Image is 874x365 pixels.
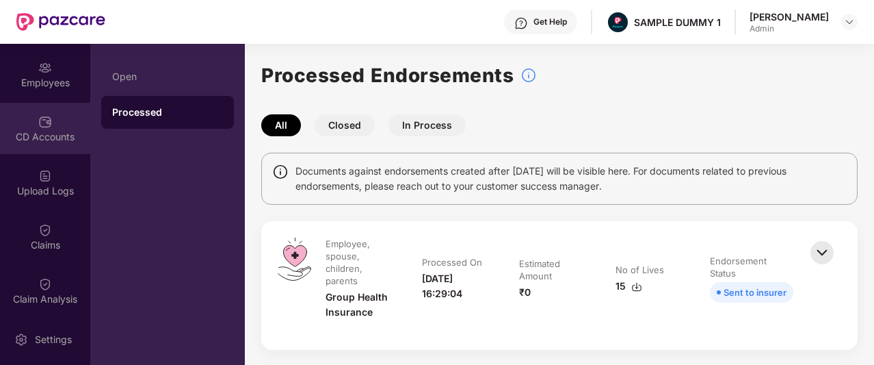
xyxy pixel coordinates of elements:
[514,16,528,30] img: svg+xml;base64,PHN2ZyBpZD0iSGVscC0zMngzMiIgeG1sbnM9Imh0dHA6Ly93d3cudzMub3JnLzIwMDAvc3ZnIiB3aWR0aD...
[533,16,567,27] div: Get Help
[422,256,482,268] div: Processed On
[844,16,855,27] img: svg+xml;base64,PHN2ZyBpZD0iRHJvcGRvd24tMzJ4MzIiIHhtbG5zPSJodHRwOi8vd3d3LnczLm9yZy8yMDAwL3N2ZyIgd2...
[608,12,628,32] img: Pazcare_Alternative_logo-01-01.png
[520,67,537,84] img: svg+xml;base64,PHN2ZyBpZD0iSW5mb18tXzMyeDMyIiBkYXRhLW5hbWU9IkluZm8gLSAzMngzMiIgeG1sbnM9Imh0dHA6Ly...
[724,285,786,300] div: Sent to insurer
[315,114,375,136] button: Closed
[750,10,829,23] div: [PERSON_NAME]
[261,60,514,90] h1: Processed Endorsements
[38,277,52,291] img: svg+xml;base64,PHN2ZyBpZD0iQ2xhaW0iIHhtbG5zPSJodHRwOi8vd3d3LnczLm9yZy8yMDAwL3N2ZyIgd2lkdGg9IjIwIi...
[326,238,392,287] div: Employee, spouse, children, parents
[615,264,664,276] div: No of Lives
[112,71,223,82] div: Open
[112,105,223,119] div: Processed
[710,255,791,279] div: Endorsement Status
[807,238,837,268] img: svg+xml;base64,PHN2ZyBpZD0iQmFjay0zMngzMiIgeG1sbnM9Imh0dHA6Ly93d3cudzMub3JnLzIwMDAvc3ZnIiB3aWR0aD...
[326,290,395,320] div: Group Health Insurance
[422,271,491,301] div: [DATE] 16:29:04
[272,164,289,180] img: svg+xml;base64,PHN2ZyBpZD0iSW5mbyIgeG1sbnM9Imh0dHA6Ly93d3cudzMub3JnLzIwMDAvc3ZnIiB3aWR0aD0iMTQiIG...
[634,16,721,29] div: SAMPLE DUMMY 1
[38,115,52,129] img: svg+xml;base64,PHN2ZyBpZD0iQ0RfQWNjb3VudHMiIGRhdGEtbmFtZT0iQ0QgQWNjb3VudHMiIHhtbG5zPSJodHRwOi8vd3...
[38,223,52,237] img: svg+xml;base64,PHN2ZyBpZD0iQ2xhaW0iIHhtbG5zPSJodHRwOi8vd3d3LnczLm9yZy8yMDAwL3N2ZyIgd2lkdGg9IjIwIi...
[519,257,585,282] div: Estimated Amount
[16,13,105,31] img: New Pazcare Logo
[388,114,466,136] button: In Process
[519,285,531,300] div: ₹0
[631,281,642,292] img: svg+xml;base64,PHN2ZyBpZD0iRG93bmxvYWQtMzJ4MzIiIHhtbG5zPSJodHRwOi8vd3d3LnczLm9yZy8yMDAwL3N2ZyIgd2...
[261,114,301,136] button: All
[38,61,52,75] img: svg+xml;base64,PHN2ZyBpZD0iRW1wbG95ZWVzIiB4bWxucz0iaHR0cDovL3d3dy53My5vcmcvMjAwMC9zdmciIHdpZHRoPS...
[278,238,311,281] img: svg+xml;base64,PHN2ZyB4bWxucz0iaHR0cDovL3d3dy53My5vcmcvMjAwMC9zdmciIHdpZHRoPSI0OS4zMiIgaGVpZ2h0PS...
[31,333,76,347] div: Settings
[295,164,847,194] span: Documents against endorsements created after [DATE] will be visible here. For documents related t...
[750,23,829,34] div: Admin
[615,279,642,294] div: 15
[38,169,52,183] img: svg+xml;base64,PHN2ZyBpZD0iVXBsb2FkX0xvZ3MiIGRhdGEtbmFtZT0iVXBsb2FkIExvZ3MiIHhtbG5zPSJodHRwOi8vd3...
[14,333,28,347] img: svg+xml;base64,PHN2ZyBpZD0iU2V0dGluZy0yMHgyMCIgeG1sbnM9Imh0dHA6Ly93d3cudzMub3JnLzIwMDAvc3ZnIiB3aW...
